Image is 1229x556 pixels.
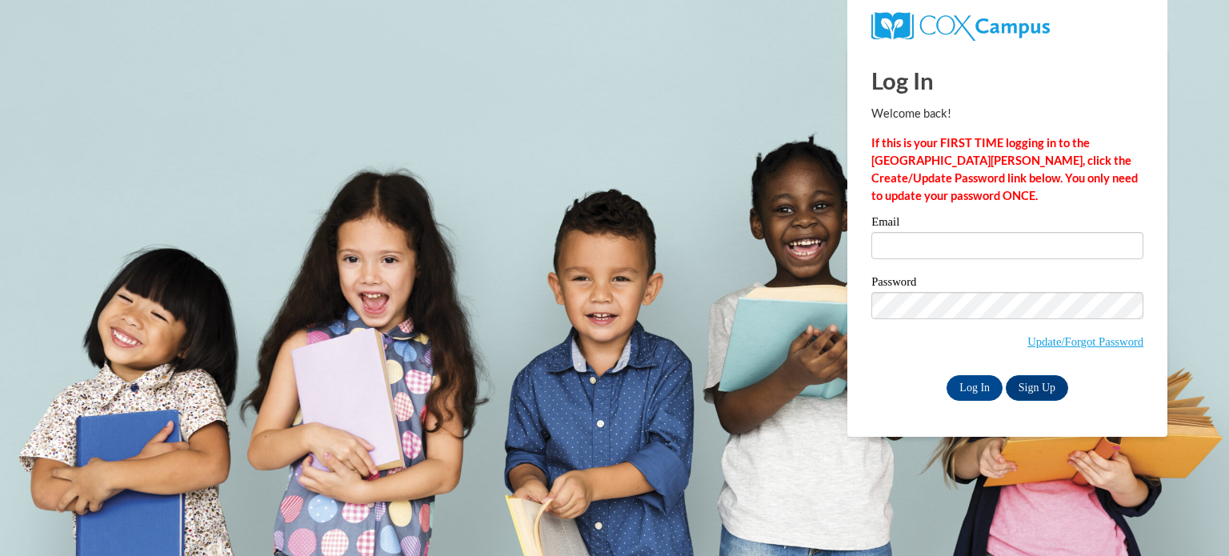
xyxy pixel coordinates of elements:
[871,64,1143,97] h1: Log In
[871,18,1050,32] a: COX Campus
[871,12,1050,41] img: COX Campus
[1027,335,1143,348] a: Update/Forgot Password
[871,136,1138,202] strong: If this is your FIRST TIME logging in to the [GEOGRAPHIC_DATA][PERSON_NAME], click the Create/Upd...
[871,276,1143,292] label: Password
[871,216,1143,232] label: Email
[947,375,1003,401] input: Log In
[871,105,1143,122] p: Welcome back!
[1006,375,1068,401] a: Sign Up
